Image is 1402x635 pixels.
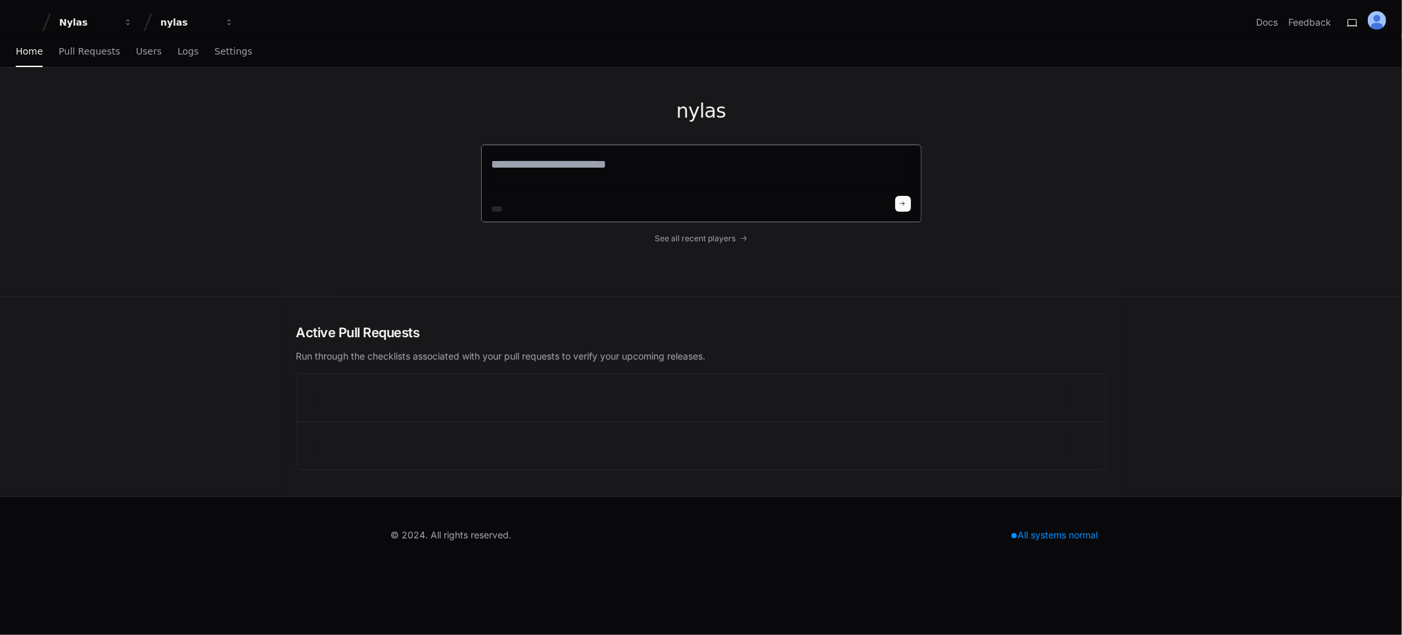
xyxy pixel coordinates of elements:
img: ALV-UjUTLTKDo2-V5vjG4wR1buipwogKm1wWuvNrTAMaancOL2w8d8XiYMyzUPCyapUwVg1DhQ_h_MBM3ufQigANgFbfgRVfo... [1368,11,1386,30]
div: Nylas [59,16,116,29]
h1: nylas [480,99,922,123]
div: All systems normal [1004,526,1106,544]
a: Logs [177,37,199,67]
a: Users [136,37,162,67]
a: Pull Requests [58,37,120,67]
button: Nylas [54,11,138,34]
span: Users [136,47,162,55]
span: Pull Requests [58,47,120,55]
span: Logs [177,47,199,55]
p: Run through the checklists associated with your pull requests to verify your upcoming releases. [296,350,1106,363]
div: nylas [160,16,217,29]
button: Feedback [1288,16,1331,29]
a: See all recent players [480,233,922,244]
span: Home [16,47,43,55]
span: See all recent players [655,233,736,244]
a: Settings [214,37,252,67]
a: Docs [1256,16,1278,29]
h2: Active Pull Requests [296,323,1106,342]
a: Home [16,37,43,67]
span: Settings [214,47,252,55]
button: nylas [155,11,239,34]
div: © 2024. All rights reserved. [391,529,512,542]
